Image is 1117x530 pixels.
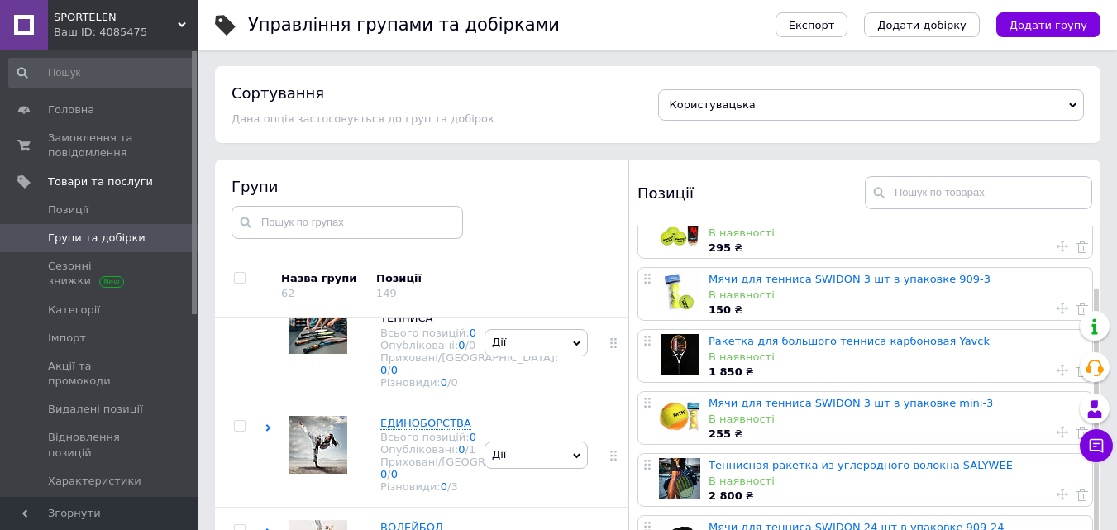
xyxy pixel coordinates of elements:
span: Користувацька [670,98,756,111]
a: Видалити товар [1076,425,1088,440]
span: Категорії [48,303,100,318]
div: В наявності [709,350,1084,365]
span: Додати групу [1010,19,1087,31]
h4: Сортування [232,84,324,102]
div: Приховані/[GEOGRAPHIC_DATA]: [380,351,558,376]
a: 0 [391,468,398,480]
div: 0 [469,339,475,351]
div: Різновиди: [380,480,558,493]
div: ₴ [709,241,1084,255]
div: Групи [232,176,612,197]
div: Позиції [637,176,865,209]
button: Чат з покупцем [1080,429,1113,462]
span: Імпорт [48,331,86,346]
div: 62 [281,287,295,299]
div: ₴ [709,303,1084,318]
span: Відновлення позицій [48,430,153,460]
span: / [465,443,476,456]
a: Мячи для тенниса SWIDON 3 шт в упаковке mini-3 [709,397,993,409]
b: 255 [709,427,731,440]
div: ₴ [709,365,1084,380]
div: Всього позицій: [380,327,558,339]
span: Додати добірку [877,19,967,31]
a: Мячи для тенниса SWIDON 3 шт в упаковке 909-3 [709,273,991,285]
img: ЕДИНОБОРСТВА [289,416,347,474]
div: Всього позицій: [380,431,558,443]
button: Експорт [776,12,848,37]
input: Пошук [8,58,195,88]
div: Назва групи [281,271,364,286]
a: 0 [441,480,447,493]
span: Дана опція застосовується до груп та добірок [232,112,494,125]
a: Видалити товар [1076,487,1088,502]
div: ₴ [709,489,1084,504]
span: Видалені позиції [48,402,143,417]
div: ₴ [709,427,1084,442]
b: 1 850 [709,365,742,378]
button: Додати групу [996,12,1100,37]
a: Ракетка для большого тенниса карбоновая Yavck [709,335,990,347]
span: Дії [492,448,506,461]
div: Опубліковані: [380,339,558,351]
div: Різновиди: [380,376,558,389]
a: Видалити товар [1076,363,1088,378]
button: Додати добірку [864,12,980,37]
div: Ваш ID: 4085475 [54,25,198,40]
div: Приховані/[GEOGRAPHIC_DATA]: [380,456,558,480]
span: ЕДИНОБОРСТВА [380,417,471,429]
div: 0 [451,376,457,389]
span: Дії [492,336,506,348]
img: РАКЕТКИ ДЛЯ БОЛЬШОГО ТЕННИСА [289,296,347,354]
div: Позиції [376,271,517,286]
h1: Управління групами та добірками [248,15,560,35]
div: 1 [469,443,475,456]
div: В наявності [709,288,1084,303]
a: Теннисная ракетка из углеродного волокна SALYWEE [709,459,1013,471]
span: Експорт [789,19,835,31]
span: Головна [48,103,94,117]
span: / [447,480,458,493]
div: 149 [376,287,397,299]
b: 150 [709,303,731,316]
input: Пошук по товарах [865,176,1092,209]
input: Пошук по групах [232,206,463,239]
a: 0 [470,431,476,443]
div: В наявності [709,474,1084,489]
a: Видалити товар [1076,301,1088,316]
a: 0 [458,339,465,351]
span: Товари та послуги [48,174,153,189]
span: Групи та добірки [48,231,146,246]
a: 0 [458,443,465,456]
span: / [387,468,398,480]
div: 3 [451,480,457,493]
b: 2 800 [709,489,742,502]
div: В наявності [709,226,1084,241]
span: Сезонні знижки [48,259,153,289]
span: Позиції [48,203,88,217]
span: Замовлення та повідомлення [48,131,153,160]
span: / [465,339,476,351]
span: / [387,364,398,376]
a: 0 [441,376,447,389]
a: 0 [391,364,398,376]
div: Опубліковані: [380,443,558,456]
span: Характеристики [48,474,141,489]
span: Акції та промокоди [48,359,153,389]
div: В наявності [709,412,1084,427]
a: 0 [380,364,387,376]
a: 0 [380,468,387,480]
span: / [447,376,458,389]
a: 0 [470,327,476,339]
span: SPORTELEN [54,10,178,25]
a: Видалити товар [1076,239,1088,254]
b: 295 [709,241,731,254]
